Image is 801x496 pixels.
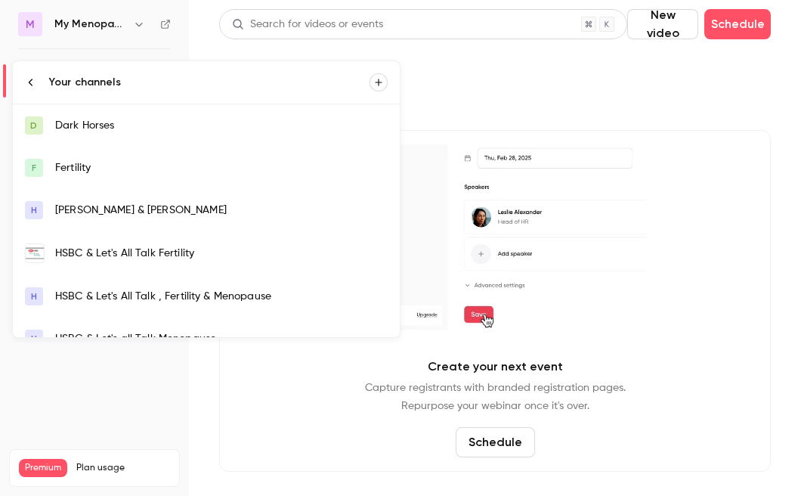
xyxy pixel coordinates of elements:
div: Fertility [55,160,388,175]
div: HSBC & Let's All Talk , Fertility & Menopause [55,289,388,304]
span: F [32,161,36,175]
span: D [30,119,37,132]
div: HSBC & Let's all Talk Menopause [55,331,388,346]
div: [PERSON_NAME] & [PERSON_NAME] [55,203,388,218]
span: H [31,290,37,303]
span: H [31,203,37,217]
span: H [31,332,37,346]
div: Your channels [49,75,370,90]
div: HSBC & Let's All Talk Fertility [55,246,388,261]
img: HSBC & Let's All Talk Fertility [26,244,44,262]
div: Dark Horses [55,118,388,133]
